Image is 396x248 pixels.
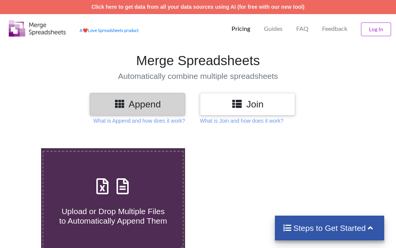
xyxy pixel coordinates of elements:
a: AheartLove Spreadsheets product [80,28,139,33]
h3: Join [206,99,289,110]
h4: Steps to Get Started [283,223,377,233]
span: Feedback [322,26,347,32]
p: Pricing [232,25,250,33]
p: FAQ [296,25,308,33]
button: Log In [361,22,391,36]
p: What is Join and how does it work? [200,117,283,125]
iframe: chat widget [8,218,32,240]
a: Click here to get data from all your data sources using AI (for free with our new tool) [91,4,305,10]
span: Upload or Drop Multiple Files to Automatically Append Them [59,207,167,225]
span: heart [83,28,88,33]
p: Guides [264,25,283,33]
p: What is Append and how does it work? [93,117,185,125]
img: Logo.png [9,20,66,37]
h3: Append [96,99,179,110]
